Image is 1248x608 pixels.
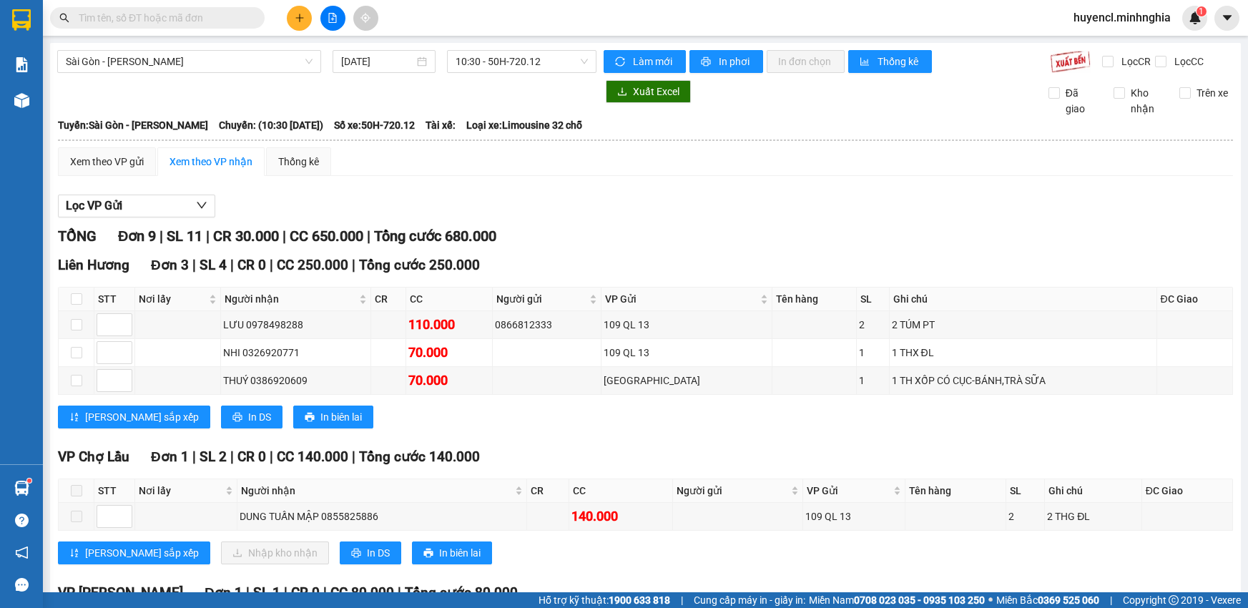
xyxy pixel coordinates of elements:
[232,412,242,423] span: printer
[439,545,481,561] span: In biên lai
[69,548,79,559] span: sort-ascending
[1045,479,1141,503] th: Ghi chú
[253,584,280,601] span: SL 1
[240,509,524,524] div: DUNG TUẤN MẬP 0855825886
[290,227,363,245] span: CC 650.000
[456,51,588,72] span: 10:30 - 50H-720.12
[59,13,69,23] span: search
[1125,85,1168,117] span: Kho nhận
[223,373,369,388] div: THUÝ 0386920609
[571,506,670,526] div: 140.000
[352,257,355,273] span: |
[689,50,763,73] button: printerIn phơi
[139,483,222,499] span: Nơi lấy
[408,315,490,335] div: 110.000
[1008,509,1042,524] div: 2
[1142,479,1233,503] th: ĐC Giao
[604,50,686,73] button: syncLàm mới
[341,54,414,69] input: 12/09/2025
[225,291,357,307] span: Người nhận
[277,448,348,465] span: CC 140.000
[58,541,210,564] button: sort-ascending[PERSON_NAME] sắp xếp
[223,317,369,333] div: LƯU 0978498288
[287,6,312,31] button: plus
[353,6,378,31] button: aim
[412,541,492,564] button: printerIn biên lai
[859,345,886,361] div: 1
[320,409,362,425] span: In biên lai
[79,10,247,26] input: Tìm tên, số ĐT hoặc mã đơn
[66,51,313,72] span: Sài Gòn - Phan Rí
[1221,11,1234,24] span: caret-down
[15,514,29,527] span: question-circle
[803,503,905,531] td: 109 QL 13
[270,448,273,465] span: |
[892,373,1154,388] div: 1 TH XỐP CÓ CỤC-BÁNH,TRÀ SỮA
[205,584,242,601] span: Đơn 1
[848,50,932,73] button: bar-chartThống kê
[701,57,713,68] span: printer
[169,154,252,170] div: Xem theo VP nhận
[367,227,370,245] span: |
[328,13,338,23] span: file-add
[719,54,752,69] span: In phơi
[85,545,199,561] span: [PERSON_NAME] sắp xếp
[423,548,433,559] span: printer
[221,541,329,564] button: downloadNhập kho nhận
[609,594,670,606] strong: 1900 633 818
[406,288,493,311] th: CC
[70,154,144,170] div: Xem theo VP gửi
[1110,592,1112,608] span: |
[359,257,480,273] span: Tổng cước 250.000
[496,291,586,307] span: Người gửi
[633,84,679,99] span: Xuất Excel
[270,257,273,273] span: |
[408,371,490,391] div: 70.000
[246,584,250,601] span: |
[857,288,889,311] th: SL
[860,57,872,68] span: bar-chart
[58,584,183,601] span: VP [PERSON_NAME]
[291,584,320,601] span: CR 0
[295,13,305,23] span: plus
[371,288,406,311] th: CR
[14,57,29,72] img: solution-icon
[1116,54,1153,69] span: Lọc CR
[809,592,985,608] span: Miền Nam
[408,343,490,363] div: 70.000
[192,448,196,465] span: |
[367,545,390,561] span: In DS
[892,317,1154,333] div: 2 TÚM PT
[890,288,1157,311] th: Ghi chú
[601,367,772,395] td: Sài Gòn
[66,197,122,215] span: Lọc VP Gửi
[58,195,215,217] button: Lọc VP Gửi
[374,227,496,245] span: Tổng cước 680.000
[237,448,266,465] span: CR 0
[466,117,582,133] span: Loại xe: Limousine 32 chỗ
[27,479,31,483] sup: 1
[15,546,29,559] span: notification
[405,584,518,601] span: Tổng cước 80.000
[1191,85,1234,101] span: Trên xe
[1047,509,1139,524] div: 2 THG ĐL
[569,479,673,503] th: CC
[167,227,202,245] span: SL 11
[617,87,627,98] span: download
[15,578,29,592] span: message
[601,311,772,339] td: 109 QL 13
[359,448,480,465] span: Tổng cước 140.000
[248,409,271,425] span: In DS
[539,592,670,608] span: Hỗ trợ kỹ thuật:
[606,80,691,103] button: downloadXuất Excel
[58,119,208,131] b: Tuyến: Sài Gòn - [PERSON_NAME]
[293,406,373,428] button: printerIn biên lai
[601,339,772,367] td: 109 QL 13
[221,406,282,428] button: printerIn DS
[12,9,31,31] img: logo-vxr
[237,257,266,273] span: CR 0
[282,227,286,245] span: |
[196,200,207,211] span: down
[340,541,401,564] button: printerIn DS
[58,448,129,465] span: VP Chợ Lầu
